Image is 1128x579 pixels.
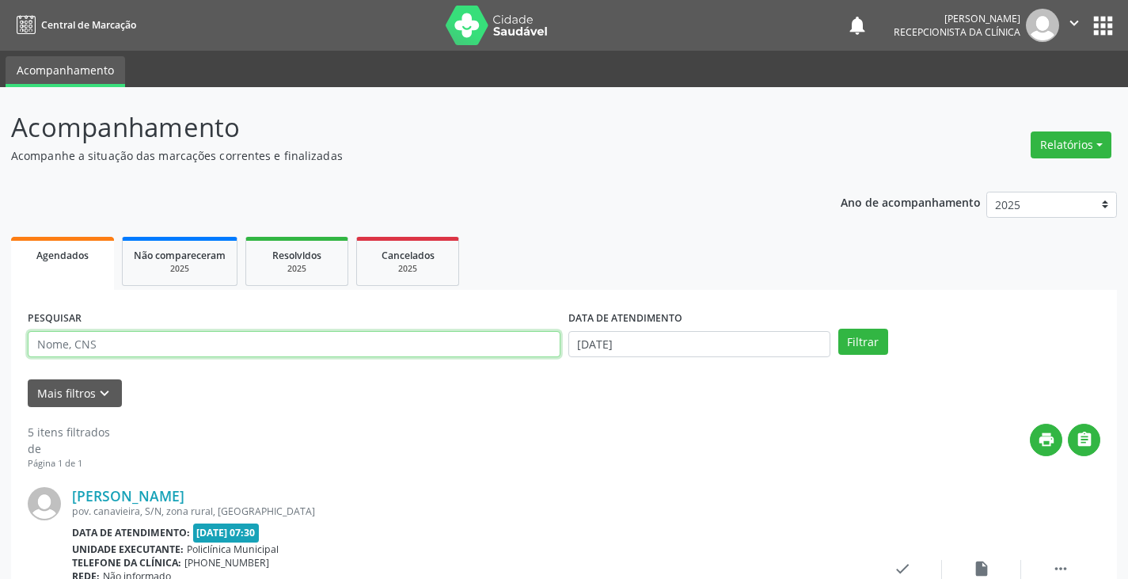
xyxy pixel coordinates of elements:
[72,543,184,556] b: Unidade executante:
[846,14,868,36] button: notifications
[1031,131,1111,158] button: Relatórios
[1052,560,1069,577] i: 
[894,25,1020,39] span: Recepcionista da clínica
[184,556,269,569] span: [PHONE_NUMBER]
[1089,12,1117,40] button: apps
[36,249,89,262] span: Agendados
[193,524,260,542] span: [DATE] 07:30
[894,12,1020,25] div: [PERSON_NAME]
[72,556,181,569] b: Telefone da clínica:
[41,18,136,32] span: Central de Marcação
[96,385,113,402] i: keyboard_arrow_down
[11,108,785,147] p: Acompanhamento
[368,263,447,275] div: 2025
[1076,431,1093,448] i: 
[28,457,110,470] div: Página 1 de 1
[382,249,435,262] span: Cancelados
[1068,424,1100,456] button: 
[28,379,122,407] button: Mais filtroskeyboard_arrow_down
[257,263,336,275] div: 2025
[72,505,863,518] div: pov. canavieira, S/N, zona rural, [GEOGRAPHIC_DATA]
[1059,9,1089,42] button: 
[72,487,184,505] a: [PERSON_NAME]
[838,329,888,356] button: Filtrar
[568,307,682,331] label: DATA DE ATENDIMENTO
[894,560,911,577] i: check
[11,147,785,164] p: Acompanhe a situação das marcações correntes e finalizadas
[1065,14,1083,32] i: 
[272,249,321,262] span: Resolvidos
[568,331,830,358] input: Selecione um intervalo
[841,192,981,211] p: Ano de acompanhamento
[28,440,110,457] div: de
[11,12,136,38] a: Central de Marcação
[134,249,226,262] span: Não compareceram
[1030,424,1062,456] button: print
[28,424,110,440] div: 5 itens filtrados
[973,560,990,577] i: insert_drive_file
[6,56,125,87] a: Acompanhamento
[134,263,226,275] div: 2025
[1026,9,1059,42] img: img
[28,307,82,331] label: PESQUISAR
[187,543,279,556] span: Policlínica Municipal
[28,487,61,520] img: img
[1038,431,1055,448] i: print
[28,331,560,358] input: Nome, CNS
[72,526,190,539] b: Data de atendimento:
